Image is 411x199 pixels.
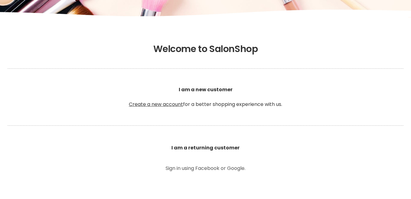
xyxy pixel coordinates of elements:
[380,170,405,193] iframe: Gorgias live chat messenger
[137,166,275,171] p: Sign in using Facebook or Google.
[179,86,233,93] b: I am a new customer
[129,101,183,108] a: Create a new account
[8,43,403,54] h1: Welcome to SalonShop
[8,71,403,123] p: for a better shopping experience with us.
[137,180,275,197] iframe: Social Login Buttons
[171,144,240,151] b: I am a returning customer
